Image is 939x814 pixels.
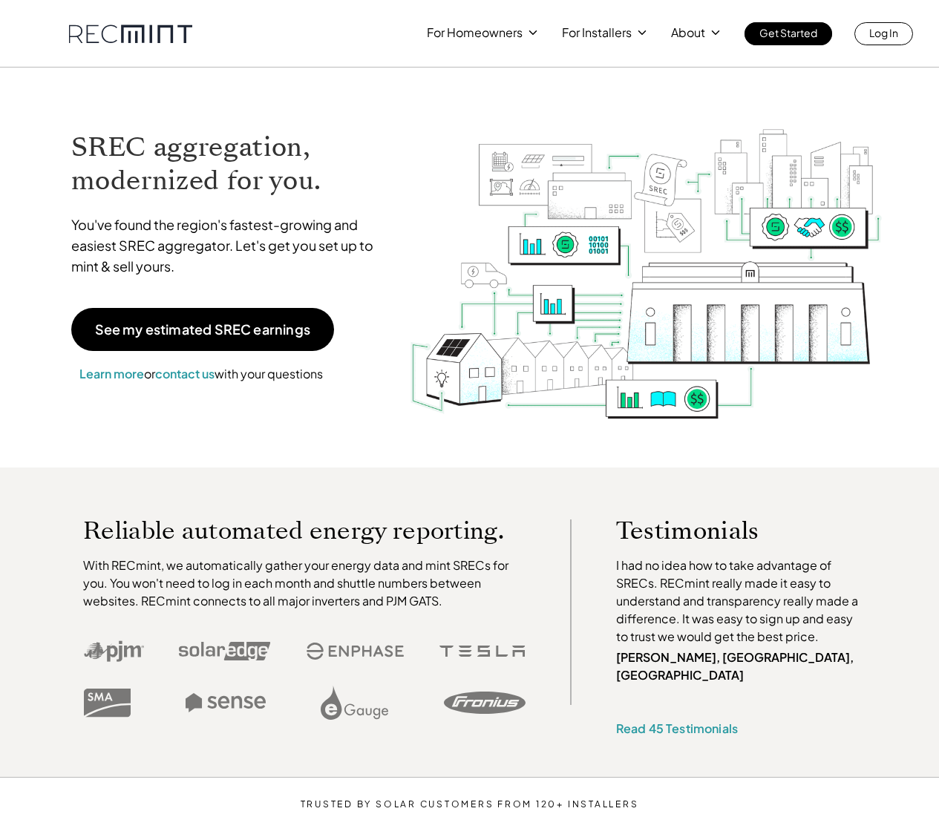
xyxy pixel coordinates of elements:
p: I had no idea how to take advantage of SRECs. RECmint really made it easy to understand and trans... [616,557,866,646]
a: Read 45 Testimonials [616,721,738,736]
p: See my estimated SREC earnings [95,323,310,336]
p: About [671,22,705,43]
h1: SREC aggregation, modernized for you. [71,131,387,197]
p: [PERSON_NAME], [GEOGRAPHIC_DATA], [GEOGRAPHIC_DATA] [616,649,866,684]
a: Learn more [79,366,144,381]
a: contact us [155,366,215,381]
a: Get Started [745,22,832,45]
p: For Installers [562,22,632,43]
p: or with your questions [71,364,331,384]
p: For Homeowners [427,22,523,43]
a: Log In [854,22,913,45]
a: See my estimated SREC earnings [71,308,334,351]
p: TRUSTED BY SOLAR CUSTOMERS FROM 120+ INSTALLERS [255,799,684,810]
p: With RECmint, we automatically gather your energy data and mint SRECs for you. You won't need to ... [83,557,526,610]
img: RECmint value cycle [409,90,883,423]
p: You've found the region's fastest-growing and easiest SREC aggregator. Let's get you set up to mi... [71,214,387,277]
p: Testimonials [616,519,837,542]
p: Log In [869,22,898,43]
p: Get Started [759,22,817,43]
p: Reliable automated energy reporting. [83,519,526,542]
